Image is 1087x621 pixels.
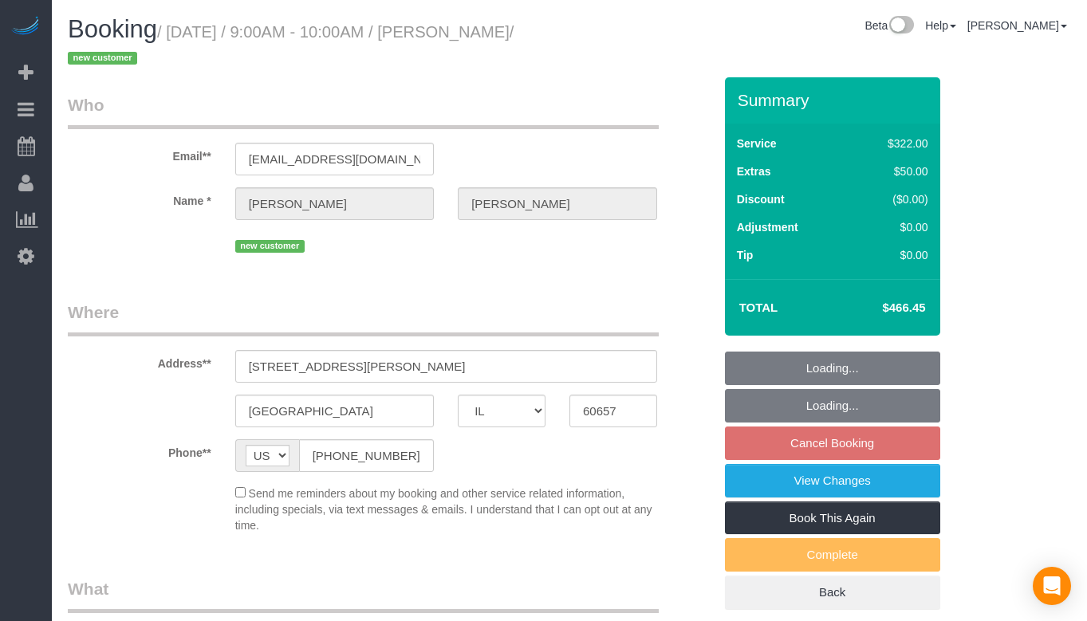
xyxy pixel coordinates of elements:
div: $322.00 [854,136,928,151]
label: Name * [56,187,223,209]
span: new customer [68,52,137,65]
legend: Who [68,93,659,129]
span: new customer [235,240,305,253]
label: Tip [737,247,754,263]
div: Open Intercom Messenger [1033,567,1071,605]
input: Zip Code** [569,395,657,427]
a: Back [725,576,940,609]
legend: Where [68,301,659,336]
div: $0.00 [854,247,928,263]
img: New interface [888,16,914,37]
label: Extras [737,163,771,179]
a: Book This Again [725,501,940,535]
div: $0.00 [854,219,928,235]
strong: Total [739,301,778,314]
input: First Name** [235,187,435,220]
label: Adjustment [737,219,798,235]
a: View Changes [725,464,940,497]
legend: What [68,577,659,613]
span: Send me reminders about my booking and other service related information, including specials, via... [235,487,652,532]
a: Help [925,19,956,32]
label: Service [737,136,777,151]
img: Automaid Logo [10,16,41,38]
h3: Summary [738,91,932,109]
div: ($0.00) [854,191,928,207]
label: Discount [737,191,785,207]
a: Beta [864,19,914,32]
h4: $466.45 [834,301,925,315]
a: [PERSON_NAME] [967,19,1067,32]
input: Last Name* [458,187,657,220]
small: / [DATE] / 9:00AM - 10:00AM / [PERSON_NAME] [68,23,514,68]
div: $50.00 [854,163,928,179]
span: Booking [68,15,157,43]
